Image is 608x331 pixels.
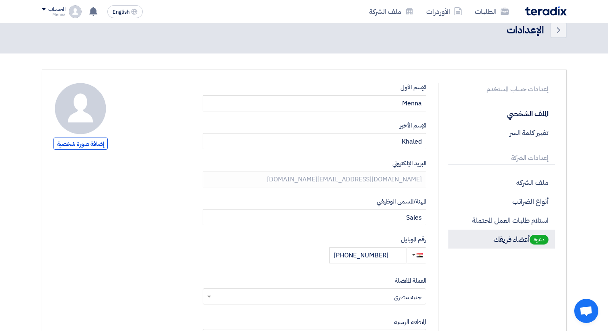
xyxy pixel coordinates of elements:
div: الإعدادات [507,23,544,37]
a: الطلبات [468,2,515,21]
p: أعضاء فريقك [448,230,555,249]
input: أدخل مهنتك هنا [203,209,427,225]
a: الأوردرات [420,2,468,21]
p: استلام طلبات العمل المحتملة [448,211,555,230]
button: English [107,5,143,18]
label: البريد الإلكتروني [203,159,427,168]
p: إعدادات حساب المستخدم [448,83,555,96]
img: profile_test.png [69,5,82,18]
span: دعوة [530,235,548,245]
label: الإسم الأخير [203,121,427,130]
input: أدخل إسمك الأخير من هنا [203,133,427,149]
p: أنواع الضرائب [448,192,555,211]
p: تغيير كلمة السر [448,123,555,142]
label: الإسم الأول [203,83,427,92]
label: المهنة/المسمى الوظيفي [203,197,427,206]
label: المنطقة الزمنية [394,317,427,327]
span: English [113,9,129,15]
div: Menna [42,12,66,17]
a: ملف الشركة [363,2,420,21]
p: إعدادات الشركة [448,152,555,165]
a: Open chat [574,299,598,323]
div: الحساب [48,6,66,13]
label: رقم الموبايل [203,235,427,244]
span: إضافة صورة شخصية [53,138,108,150]
label: العملة المفضلة [203,276,427,286]
p: ملف الشركه [448,173,555,192]
input: أدخل بريدك الإلكتروني [203,171,427,187]
input: أدخل إسمك الأول [203,95,427,111]
input: أدخل رقم الموبايل [329,247,407,263]
p: الملف الشخصي [448,104,555,123]
img: Teradix logo [525,6,567,16]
